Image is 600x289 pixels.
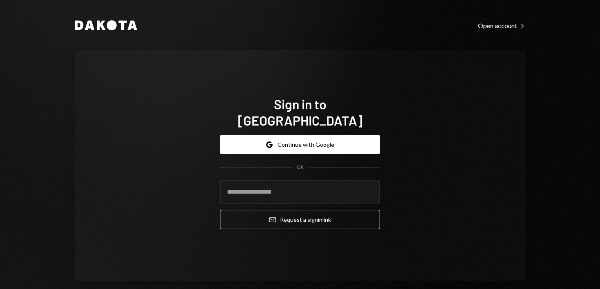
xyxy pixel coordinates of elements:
[220,135,380,154] button: Continue with Google
[220,96,380,128] h1: Sign in to [GEOGRAPHIC_DATA]
[297,164,304,171] div: OR
[220,210,380,229] button: Request a signinlink
[478,22,525,30] div: Open account
[478,21,525,30] a: Open account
